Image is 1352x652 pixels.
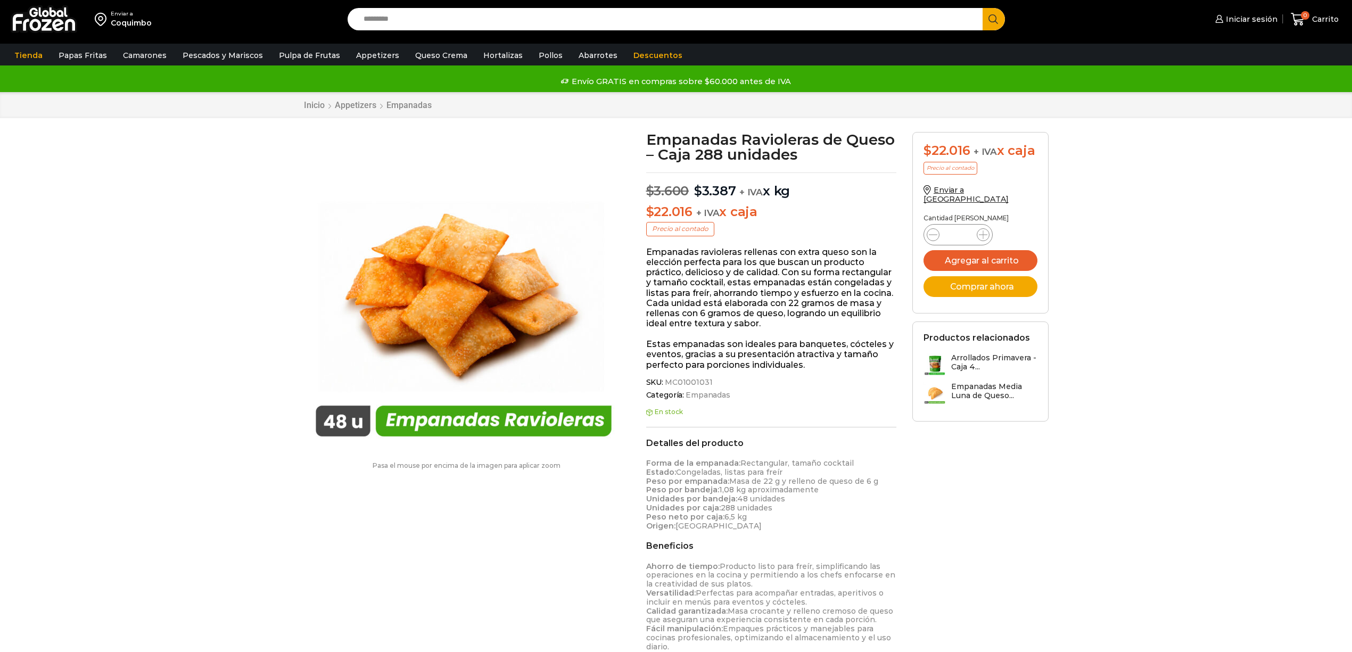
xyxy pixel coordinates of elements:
a: Empanadas [386,100,432,110]
strong: Origen: [646,521,675,531]
img: address-field-icon.svg [95,10,111,28]
span: Iniciar sesión [1223,14,1277,24]
span: $ [646,204,654,219]
p: Cantidad [PERSON_NAME] [924,214,1037,222]
p: Precio al contado [646,222,714,236]
bdi: 3.387 [694,183,736,199]
h2: Productos relacionados [924,333,1030,343]
p: Rectangular, tamaño cocktail Congeladas, listas para freír Masa de 22 g y relleno de queso de 6 g... [646,459,897,530]
strong: Ahorro de tiempo: [646,562,720,571]
strong: Calidad garantizada: [646,606,728,616]
a: Pollos [533,45,568,65]
strong: Peso por bandeja: [646,485,719,494]
strong: Peso por empanada: [646,476,729,486]
a: Queso Crema [410,45,473,65]
span: + IVA [974,146,997,157]
strong: Unidades por caja: [646,503,721,513]
strong: Fácil manipulación: [646,624,723,633]
a: Inicio [303,100,325,110]
input: Product quantity [948,227,968,242]
span: $ [646,183,654,199]
a: Appetizers [351,45,405,65]
span: SKU: [646,378,897,387]
button: Agregar al carrito [924,250,1037,271]
strong: Peso neto por caja: [646,512,724,522]
span: $ [924,143,931,158]
bdi: 22.016 [646,204,693,219]
a: Arrollados Primavera - Caja 4... [924,353,1037,376]
span: Carrito [1309,14,1339,24]
p: x caja [646,204,897,220]
p: Estas empanadas son ideales para banquetes, cócteles y eventos, gracias a su presentación atracti... [646,339,897,370]
p: Precio al contado [924,162,977,175]
nav: Breadcrumb [303,100,432,110]
a: Hortalizas [478,45,528,65]
p: x kg [646,172,897,199]
strong: Estado: [646,467,676,477]
span: $ [694,183,702,199]
a: Papas Fritas [53,45,112,65]
h2: Detalles del producto [646,438,897,448]
span: Categoría: [646,391,897,400]
a: 0 Carrito [1288,7,1341,32]
h3: Empanadas Media Luna de Queso... [951,382,1037,400]
p: Empanadas ravioleras rellenas con extra queso son la elección perfecta para los que buscan un pro... [646,247,897,329]
strong: Versatilidad: [646,588,696,598]
strong: Unidades por bandeja: [646,494,737,504]
h2: Beneficios [646,541,897,551]
a: Pescados y Mariscos [177,45,268,65]
a: Empanadas Media Luna de Queso... [924,382,1037,405]
a: Appetizers [334,100,377,110]
a: Empanadas [684,391,730,400]
span: + IVA [739,187,763,197]
span: + IVA [696,208,720,218]
div: Coquimbo [111,18,152,28]
span: 0 [1301,11,1309,20]
h1: Empanadas Ravioleras de Queso – Caja 288 unidades [646,132,897,162]
span: MC01001031 [663,378,713,387]
a: Pulpa de Frutas [274,45,345,65]
div: Enviar a [111,10,152,18]
a: Tienda [9,45,48,65]
a: Enviar a [GEOGRAPHIC_DATA] [924,185,1009,204]
a: Camarones [118,45,172,65]
button: Comprar ahora [924,276,1037,297]
p: En stock [646,408,897,416]
a: Descuentos [628,45,688,65]
div: x caja [924,143,1037,159]
a: Iniciar sesión [1213,9,1277,30]
bdi: 3.600 [646,183,689,199]
strong: Forma de la empanada: [646,458,740,468]
bdi: 22.016 [924,143,970,158]
button: Search button [983,8,1005,30]
p: Pasa el mouse por encima de la imagen para aplicar zoom [303,462,630,469]
img: empanada-raviolera [304,132,623,451]
a: Abarrotes [573,45,623,65]
h3: Arrollados Primavera - Caja 4... [951,353,1037,372]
